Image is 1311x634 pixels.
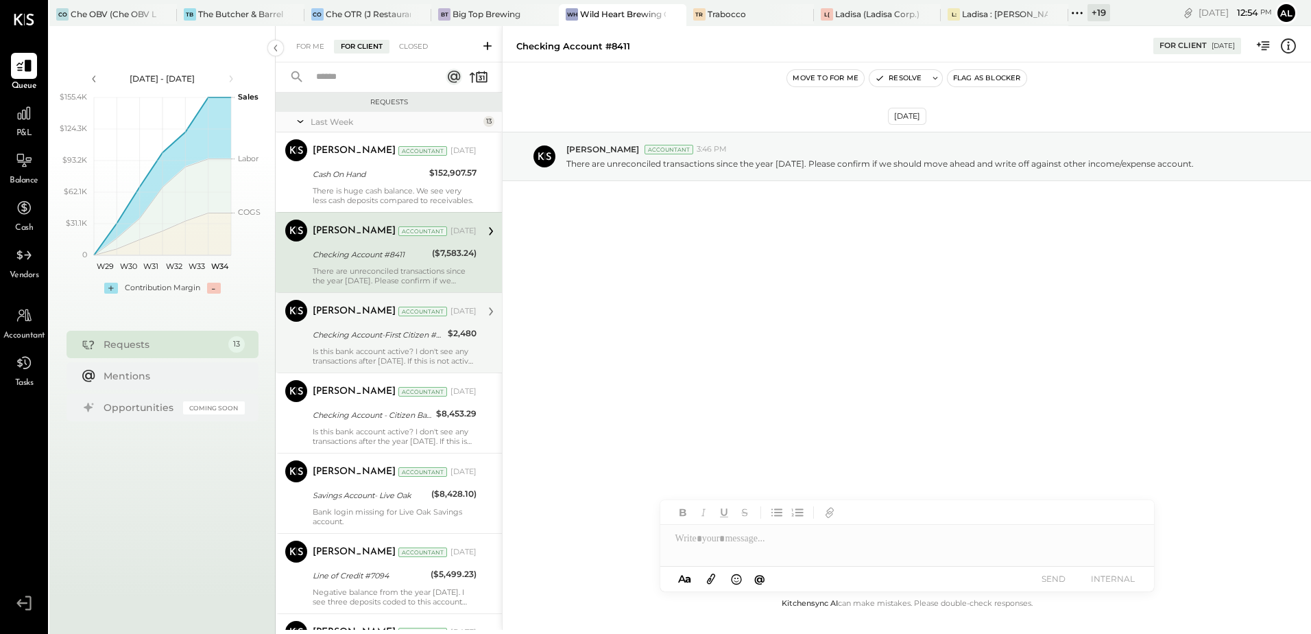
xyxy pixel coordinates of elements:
[238,207,261,217] text: COGS
[238,92,258,102] text: Sales
[1199,6,1272,19] div: [DATE]
[450,306,477,317] div: [DATE]
[60,124,87,133] text: $124.3K
[708,8,746,20] div: Trabocco
[566,143,639,155] span: [PERSON_NAME]
[1,53,47,93] a: Queue
[211,261,228,271] text: W34
[143,261,158,271] text: W31
[392,40,435,54] div: Closed
[1,148,47,187] a: Balance
[313,347,477,366] div: Is this bank account active? I don't see any transactions after [DATE]. If this is not active the...
[398,146,447,156] div: Accountant
[313,224,396,238] div: [PERSON_NAME]
[1026,570,1081,588] button: SEND
[693,8,706,21] div: Tr
[313,489,427,502] div: Savings Account- Live Oak
[313,587,477,607] div: Negative balance from the year [DATE]. I see three deposits coded to this account which has broug...
[119,261,136,271] text: W30
[313,507,477,526] div: Bank login missing for Live Oak Savings account.
[888,108,926,125] div: [DATE]
[398,387,447,397] div: Accountant
[450,467,477,478] div: [DATE]
[398,226,447,236] div: Accountant
[62,155,87,165] text: $93.2K
[104,283,118,294] div: +
[313,569,426,583] div: Line of Credit #7094
[450,226,477,237] div: [DATE]
[580,8,666,20] div: Wild Heart Brewing Company
[1,350,47,390] a: Tasks
[56,8,69,21] div: CO
[948,8,960,21] div: L:
[165,261,182,271] text: W32
[313,144,396,158] div: [PERSON_NAME]
[448,327,477,340] div: $2,480
[313,385,396,399] div: [PERSON_NAME]
[566,8,578,21] div: WH
[64,187,87,196] text: $62.1K
[313,305,396,318] div: [PERSON_NAME]
[821,504,839,521] button: Add URL
[71,8,156,20] div: Che OBV (Che OBV LLC) - Ignite
[685,572,691,585] span: a
[66,218,87,228] text: $31.1K
[326,8,411,20] div: Che OTR (J Restaurant LLC) - Ignite
[82,250,87,259] text: 0
[398,467,447,477] div: Accountant
[715,504,733,521] button: Underline
[438,8,450,21] div: BT
[736,504,754,521] button: Strikethrough
[15,222,33,235] span: Cash
[431,487,477,501] div: ($8,428.10)
[183,401,245,414] div: Coming Soon
[15,377,34,390] span: Tasks
[697,144,727,155] span: 3:46 PM
[10,270,39,282] span: Vendors
[566,158,1194,169] p: There are unreconciled transactions since the year [DATE]. Please confirm if we should move ahead...
[1,242,47,282] a: Vendors
[334,40,389,54] div: For Client
[1,303,47,342] a: Accountant
[313,248,428,261] div: Checking Account #8411
[1,195,47,235] a: Cash
[238,154,258,163] text: Labor
[313,186,477,205] div: There is huge cash balance. We see very less cash deposits compared to receivables.
[1159,40,1207,51] div: For Client
[313,465,396,479] div: [PERSON_NAME]
[789,504,806,521] button: Ordered List
[282,97,495,107] div: Requests
[1181,5,1195,20] div: copy link
[674,572,696,587] button: Aa
[431,567,477,581] div: ($5,499.23)
[104,401,176,414] div: Opportunities
[60,92,87,102] text: $155.4K
[821,8,833,21] div: L(
[207,283,221,294] div: -
[97,261,114,271] text: W29
[750,570,769,587] button: @
[1,100,47,140] a: P&L
[754,572,765,585] span: @
[695,504,712,521] button: Italic
[432,246,477,260] div: ($7,583.24)
[184,8,196,21] div: TB
[450,386,477,397] div: [DATE]
[10,175,38,187] span: Balance
[313,545,396,559] div: [PERSON_NAME]
[1212,41,1235,51] div: [DATE]
[313,408,432,422] div: Checking Account - Citizen Bank
[645,145,693,154] div: Accountant
[311,116,480,128] div: Last Week
[289,40,331,54] div: For Me
[436,407,477,421] div: $8,453.29
[12,80,37,93] span: Queue
[1085,570,1140,588] button: INTERNAL
[16,128,32,140] span: P&L
[311,8,324,21] div: CO
[453,8,520,20] div: Big Top Brewing
[516,40,630,53] div: Checking Account #8411
[125,283,200,294] div: Contribution Margin
[674,504,692,521] button: Bold
[313,167,425,181] div: Cash On Hand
